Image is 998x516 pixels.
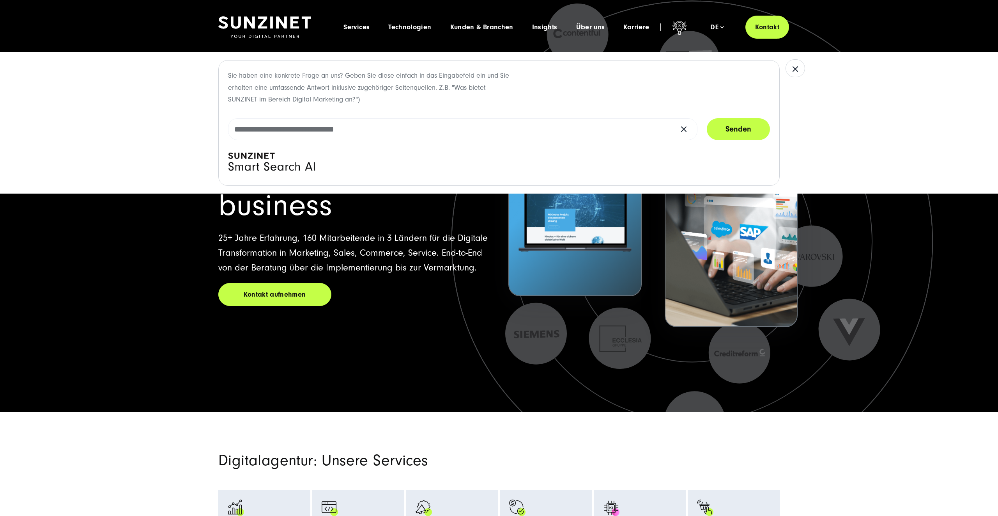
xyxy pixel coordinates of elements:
[665,165,797,327] img: BOSCH - Kundeprojekt - Digital Transformation Agentur SUNZINET
[532,23,557,31] a: Insights
[576,23,605,31] a: Über uns
[665,119,798,327] button: Bosch Digital:Effiziente Prozesse für höhere Umsätze BOSCH - Kundeprojekt - Digital Transformatio...
[343,23,370,31] a: Services
[218,16,311,38] img: SUNZINET Full Service Digital Agentur
[707,118,770,140] button: Senden
[710,23,724,31] div: de
[745,16,789,39] a: Kontakt
[218,451,589,470] h2: Digitalagentur: Unsere Services
[388,23,431,31] a: Technologien
[450,23,513,31] a: Kunden & Branchen
[623,23,649,31] a: Karriere
[218,231,490,275] p: 25+ Jahre Erfahrung, 160 Mitarbeitende in 3 Ländern für die Digitale Transformation in Marketing,...
[218,283,331,306] a: Kontakt aufnehmen
[509,134,641,296] img: Letztes Projekt von Niedax. Ein Laptop auf dem die Niedax Website geöffnet ist, auf blauem Hinter...
[228,70,511,106] p: Sie haben eine konkrete Frage an uns? Geben Sie diese einfach in das Eingabefeld ein und Sie erha...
